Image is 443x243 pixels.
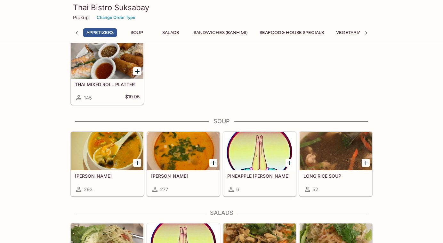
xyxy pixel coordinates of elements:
h5: [PERSON_NAME] [151,173,216,179]
a: LONG RICE SOUP52 [299,132,372,196]
button: Add LONG RICE SOUP [362,159,370,167]
button: Change Order Type [94,12,138,22]
div: TOM KHA [147,132,220,170]
span: 293 [84,186,93,192]
button: Seafood & House Specials [256,28,327,37]
button: Appetizers [83,28,117,37]
button: Add THAI MIXED ROLL PLATTER [133,67,141,75]
a: PINEAPPLE [PERSON_NAME]6 [223,132,296,196]
h5: LONG RICE SOUP [303,173,368,179]
h4: Salads [70,209,373,216]
span: 52 [312,186,318,192]
h5: THAI MIXED ROLL PLATTER [75,82,140,87]
span: 6 [236,186,239,192]
div: PINEAPPLE TOM YUM [223,132,296,170]
span: 145 [84,95,92,101]
h5: PINEAPPLE [PERSON_NAME] [227,173,292,179]
div: THAI MIXED ROLL PLATTER [71,40,143,79]
span: 277 [160,186,168,192]
button: Add TOM KHA [209,159,217,167]
h5: $19.95 [125,94,140,101]
h4: Soup [70,118,373,125]
button: Vegetarian [333,28,368,37]
div: LONG RICE SOUP [300,132,372,170]
a: [PERSON_NAME]277 [147,132,220,196]
h5: [PERSON_NAME] [75,173,140,179]
a: [PERSON_NAME]293 [71,132,144,196]
a: THAI MIXED ROLL PLATTER145$19.95 [71,40,144,105]
button: Soup [122,28,151,37]
button: Sandwiches (Banh Mi) [190,28,251,37]
button: Add TOM YUM [133,159,141,167]
button: Add PINEAPPLE TOM YUM [286,159,294,167]
button: Salads [156,28,185,37]
div: TOM YUM [71,132,143,170]
p: Pickup [73,14,89,20]
h3: Thai Bistro Suksabay [73,3,370,12]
